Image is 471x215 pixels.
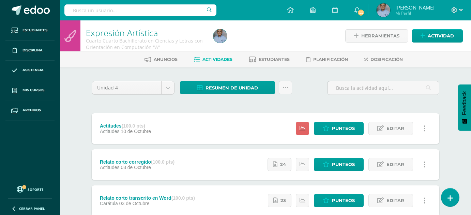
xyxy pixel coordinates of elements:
[461,91,468,115] span: Feedback
[280,158,286,171] span: 24
[86,28,205,37] h1: Expresión Artística
[386,158,404,171] span: Editar
[22,48,43,53] span: Disciplina
[268,158,291,171] a: 24
[28,187,44,192] span: Soporte
[328,81,439,95] input: Busca la actividad aquí...
[332,158,355,171] span: Punteos
[194,54,232,65] a: Actividades
[22,67,44,73] span: Asistencia
[5,61,55,81] a: Asistencia
[5,40,55,61] a: Disciplina
[121,165,151,170] span: 03 de Octubre
[22,87,44,93] span: Mis cursos
[5,100,55,120] a: Archivos
[386,194,404,207] span: Editar
[100,159,174,165] div: Relato corto corregido
[202,57,232,62] span: Actividades
[395,4,435,11] span: [PERSON_NAME]
[314,122,364,135] a: Punteos
[154,57,178,62] span: Anuncios
[151,159,174,165] strong: (100.0 pts)
[86,37,205,50] div: Cuarto Cuarto Bachillerato en Ciencias y Letras con Orientación en Computación 'A'
[259,57,290,62] span: Estudiantes
[361,30,399,42] span: Herramientas
[370,57,403,62] span: Dosificación
[280,194,286,207] span: 23
[313,57,348,62] span: Planificación
[97,81,156,94] span: Unidad 4
[119,201,150,206] span: 03 de Octubre
[332,194,355,207] span: Punteos
[86,27,158,38] a: Expresión Artística
[100,195,195,201] div: Relato corto transcrito en Word
[92,81,174,94] a: Unidad 4
[100,129,120,134] span: Actitudes
[428,30,454,42] span: Actividad
[100,165,120,170] span: Actitudes
[377,3,390,17] img: c9224ec7d4d01837cccb8d1b30e13377.png
[22,28,47,33] span: Estudiantes
[314,194,364,207] a: Punteos
[145,54,178,65] a: Anuncios
[213,29,227,43] img: c9224ec7d4d01837cccb8d1b30e13377.png
[345,29,408,43] a: Herramientas
[386,122,404,135] span: Editar
[8,184,52,194] a: Soporte
[332,122,355,135] span: Punteos
[412,29,463,43] a: Actividad
[395,10,435,16] span: Mi Perfil
[100,201,118,206] span: Carátula
[121,129,151,134] span: 10 de Octubre
[64,4,216,16] input: Busca un usuario...
[249,54,290,65] a: Estudiantes
[306,54,348,65] a: Planificación
[458,84,471,131] button: Feedback - Mostrar encuesta
[314,158,364,171] a: Punteos
[268,194,291,207] a: 23
[180,81,275,94] a: Resumen de unidad
[22,107,41,113] span: Archivos
[357,9,365,16] span: 33
[19,206,45,211] span: Cerrar panel
[5,20,55,40] a: Estudiantes
[122,123,145,129] strong: (100.0 pts)
[364,54,403,65] a: Dosificación
[100,123,151,129] div: Actitudes
[206,82,258,94] span: Resumen de unidad
[171,195,195,201] strong: (100.0 pts)
[5,80,55,100] a: Mis cursos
